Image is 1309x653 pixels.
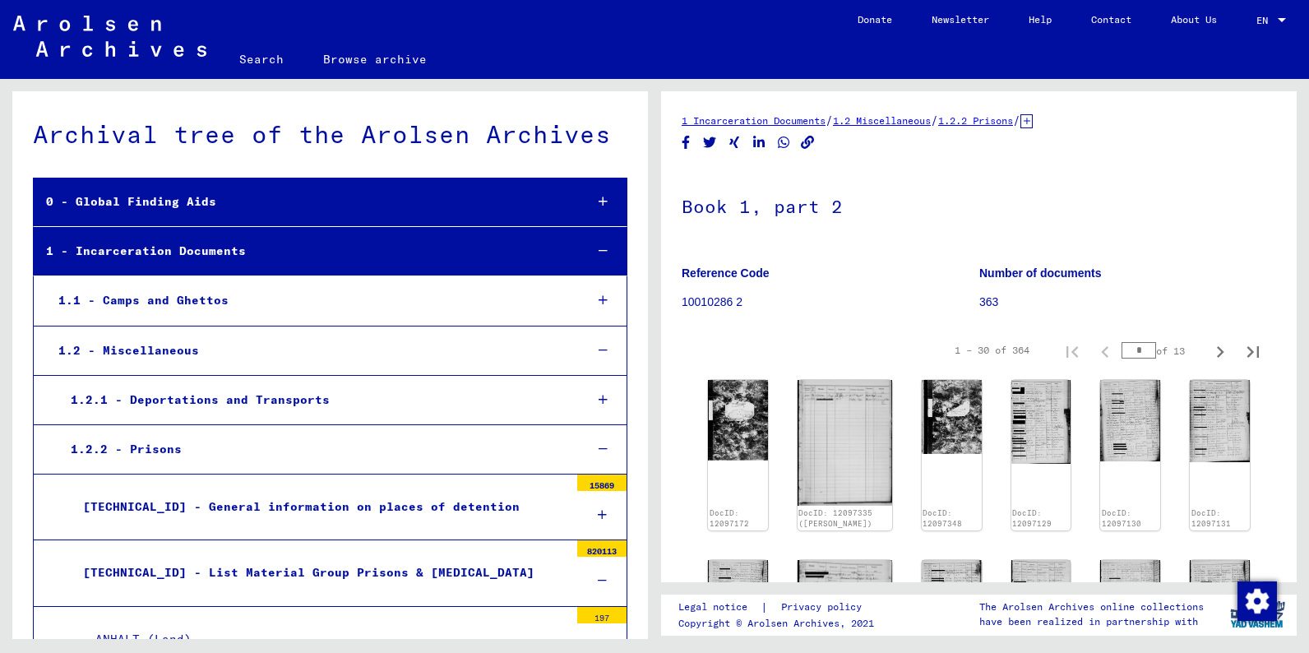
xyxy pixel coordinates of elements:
b: Reference Code [682,266,770,280]
button: Next page [1204,334,1237,367]
a: DocID: 12097129 [1012,508,1052,529]
div: of 13 [1122,343,1204,359]
div: | [678,599,881,616]
button: Previous page [1089,334,1122,367]
img: 001.jpg [1011,380,1071,464]
img: yv_logo.png [1227,594,1288,635]
a: Search [220,39,303,79]
a: Privacy policy [768,599,881,616]
b: Number of documents [979,266,1102,280]
img: 001.jpg [922,380,982,454]
div: 1.2 - Miscellaneous [46,335,571,367]
img: 001.jpg [798,380,892,506]
p: 10010286 2 [682,294,978,311]
a: Legal notice [678,599,761,616]
a: DocID: 12097130 [1102,508,1141,529]
div: 1.2.1 - Deportations and Transports [58,384,571,416]
a: DocID: 12097131 [1191,508,1231,529]
img: 001.jpg [922,560,982,643]
div: 1.1 - Camps and Ghettos [46,285,571,317]
p: The Arolsen Archives online collections [979,600,1204,614]
a: DocID: 12097335 ([PERSON_NAME]) [798,508,872,529]
img: Arolsen_neg.svg [13,16,206,57]
button: Share on Twitter [701,132,719,153]
span: / [1013,113,1020,127]
img: 001.jpg [708,380,768,460]
div: [TECHNICAL_ID] - General information on places of detention [71,491,569,523]
img: 001.jpg [1190,380,1250,462]
a: DocID: 12097348 [923,508,962,529]
button: Copy link [799,132,816,153]
button: Share on Xing [726,132,743,153]
div: 1 – 30 of 364 [955,343,1029,358]
img: 001.jpg [1100,380,1160,461]
h1: Book 1, part 2 [682,169,1276,241]
p: 363 [979,294,1276,311]
div: 197 [577,607,627,623]
button: Share on LinkedIn [751,132,768,153]
img: 001.jpg [1011,560,1071,649]
mat-select-trigger: EN [1256,14,1268,26]
a: 1.2 Miscellaneous [833,114,931,127]
p: have been realized in partnership with [979,614,1204,629]
div: 1 - Incarceration Documents [34,235,571,267]
div: Archival tree of the Arolsen Archives [33,116,627,153]
a: Browse archive [303,39,446,79]
img: 001.jpg [1100,560,1160,637]
img: 001.jpg [1190,560,1250,637]
img: Zustimmung ändern [1237,581,1277,621]
a: DocID: 12097172 [710,508,749,529]
div: 820113 [577,540,627,557]
button: Share on WhatsApp [775,132,793,153]
p: Copyright © Arolsen Archives, 2021 [678,616,881,631]
div: 15869 [577,475,627,491]
button: Last page [1237,334,1270,367]
a: 1 Incarceration Documents [682,114,826,127]
img: 001.jpg [708,560,768,637]
button: Share on Facebook [678,132,695,153]
a: 1.2.2 Prisons [938,114,1013,127]
div: [TECHNICAL_ID] - List Material Group Prisons & [MEDICAL_DATA] [71,557,569,589]
span: / [931,113,938,127]
button: First page [1056,334,1089,367]
div: 1.2.2 - Prisons [58,433,571,465]
span: / [826,113,833,127]
div: 0 - Global Finding Aids [34,186,571,218]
